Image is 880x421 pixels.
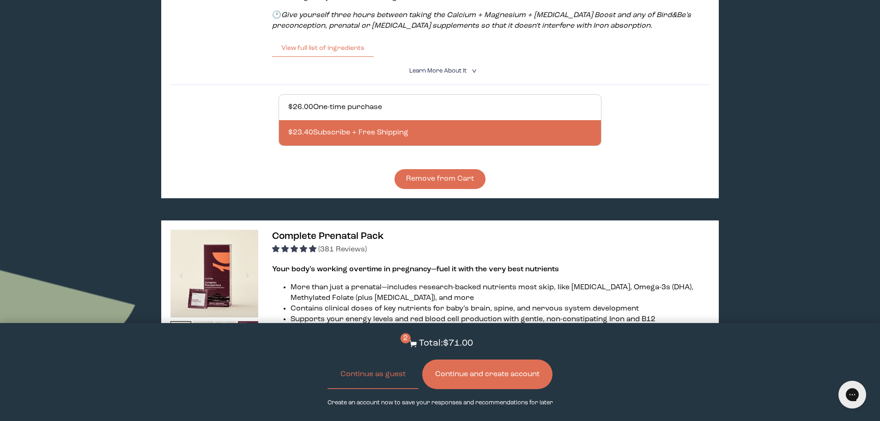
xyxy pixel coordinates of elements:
[318,246,367,253] span: (381 Reviews)
[170,321,191,342] img: thumbnail image
[328,360,419,389] button: Continue as guest
[291,282,709,304] li: More than just a prenatal—includes research-backed nutrients most skip, like [MEDICAL_DATA], Omeg...
[409,68,467,74] span: Learn More About it
[469,68,478,73] i: <
[272,246,318,253] span: 4.91 stars
[272,12,691,30] em: Give yourself three hours between taking the Calcium + Magnesium + [MEDICAL_DATA] Boost and any o...
[272,12,281,19] strong: 🕐
[419,337,473,350] p: Total: $71.00
[238,321,259,342] img: thumbnail image
[215,321,236,342] img: thumbnail image
[193,321,214,342] img: thumbnail image
[394,169,486,189] button: Remove from Cart
[170,230,258,317] img: thumbnail image
[422,360,552,389] button: Continue and create account
[272,232,384,241] span: Complete Prenatal Pack
[328,398,553,407] p: Create an account now to save your responses and recommendations for later
[291,314,709,325] li: Supports your energy levels and red blood cell production with gentle, non-constipating Iron and B12
[291,304,709,314] li: Contains clinical doses of key nutrients for baby’s brain, spine, and nervous system development
[401,333,411,343] span: 2
[409,67,471,75] summary: Learn More About it <
[272,266,559,273] strong: Your body’s working overtime in pregnancy—fuel it with the very best nutrients
[834,378,871,412] iframe: Gorgias live chat messenger
[272,39,374,57] button: View full list of ingredients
